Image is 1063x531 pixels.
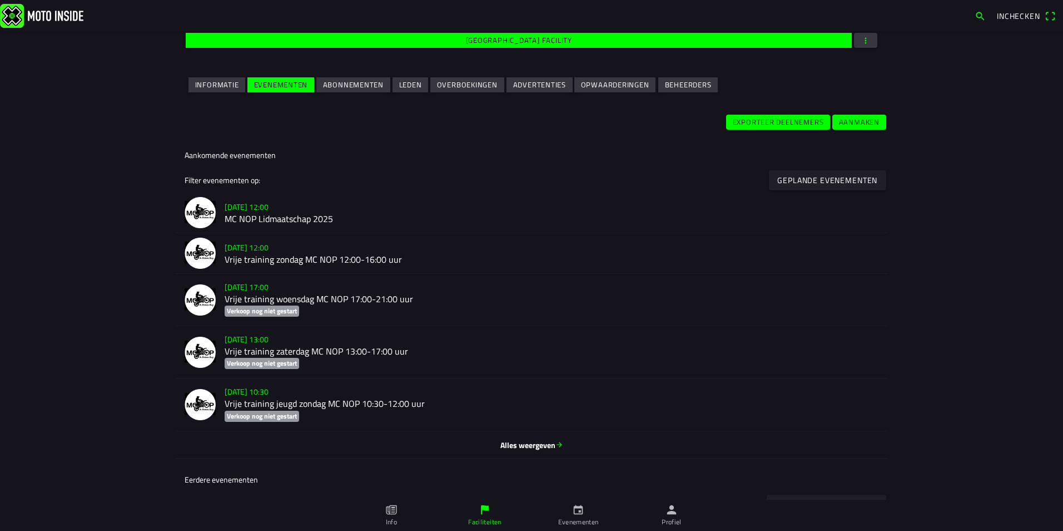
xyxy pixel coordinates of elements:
ion-label: Faciliteiten [468,517,501,527]
ion-text: [DATE] 12:00 [225,242,269,253]
ion-icon: person [665,504,678,516]
ion-label: Info [386,517,397,527]
ion-button: Leden [393,77,428,92]
img: GmdhPuAHibeqhJsKIY2JiwLbclnkXaGSfbvBl2T8.png [185,197,216,228]
h2: Vrije training jeugd zondag MC NOP 10:30-12:00 uur [225,399,878,409]
ion-label: Evenementen [558,517,599,527]
ion-label: Filter evenementen op: [185,174,260,186]
ion-button: Opwaarderingen [574,77,655,92]
img: NjdwpvkGicnr6oC83998ZTDUeXJJ29cK9cmzxz8K.png [185,336,216,367]
ion-text: [DATE] 17:00 [225,281,269,293]
ion-text: [DATE] 10:30 [225,386,269,397]
ion-text: [DATE] 13:00 [225,333,269,345]
ion-text: Verkoop nog niet gestart [227,358,297,368]
span: Inchecken [997,10,1040,22]
span: Alles weergeven [185,439,878,450]
ion-button: Beheerders [658,77,718,92]
ion-icon: arrow forward [555,441,563,449]
ion-text: Verkoop nog niet gestart [227,306,297,316]
img: NjdwpvkGicnr6oC83998ZTDUeXJJ29cK9cmzxz8K.png [185,284,216,315]
ion-button: Advertenties [506,77,573,92]
ion-text: Verkoop nog niet gestart [227,410,297,421]
ion-label: Profiel [662,517,682,527]
a: search [969,6,991,25]
h2: Vrije training zaterdag MC NOP 13:00-17:00 uur [225,346,878,357]
ion-text: [DATE] 12:00 [225,201,269,213]
img: NjdwpvkGicnr6oC83998ZTDUeXJJ29cK9cmzxz8K.png [185,238,216,269]
h2: MC NOP Lidmaatschap 2025 [225,214,878,224]
ion-text: Geplande evenementen [778,176,878,184]
ion-button: Aanmaken [832,115,886,130]
img: NjdwpvkGicnr6oC83998ZTDUeXJJ29cK9cmzxz8K.png [185,389,216,420]
ion-icon: paper [385,504,398,516]
a: Incheckenqr scanner [991,6,1061,25]
ion-button: [GEOGRAPHIC_DATA] facility [186,33,852,48]
ion-label: Aankomende evenementen [185,149,276,161]
ion-label: Filter evenementen op: [185,499,260,510]
h2: Vrije training zondag MC NOP 12:00-16:00 uur [225,254,878,265]
ion-button: Evenementen [247,77,314,92]
ion-button: Informatie [188,77,245,92]
ion-button: Exporteer deelnemers [726,115,830,130]
ion-button: Abonnementen [316,77,390,92]
ion-button: Overboekingen [430,77,504,92]
ion-icon: calendar [572,504,584,516]
ion-label: Eerdere evenementen [185,474,258,485]
ion-icon: flag [479,504,491,516]
h2: Vrije training woensdag MC NOP 17:00-21:00 uur [225,294,878,304]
